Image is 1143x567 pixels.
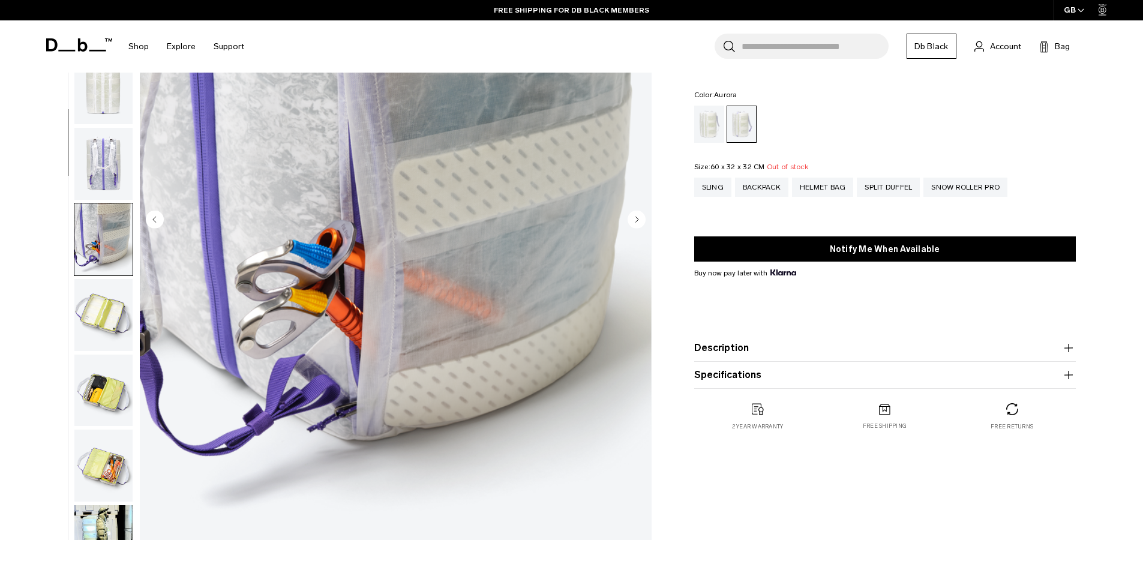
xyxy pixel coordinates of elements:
[628,210,646,230] button: Next slide
[923,178,1007,197] a: Snow Roller Pro
[974,39,1021,53] a: Account
[727,106,757,143] a: Aurora
[494,5,649,16] a: FREE SHIPPING FOR DB BLACK MEMBERS
[74,52,133,125] button: Weigh_Lighter_Split_Duffel_70L_2.png
[74,430,133,502] img: Weigh_Lighter_Split_Duffel_70L_7.png
[74,279,133,351] img: Weigh_Lighter_Split_Duffel_70L_5.png
[1055,40,1070,53] span: Bag
[74,355,133,427] img: Weigh_Lighter_Split_Duffel_70L_6.png
[694,91,737,98] legend: Color:
[146,210,164,230] button: Previous slide
[863,422,907,430] p: Free shipping
[735,178,788,197] a: Backpack
[1039,39,1070,53] button: Bag
[128,25,149,68] a: Shop
[770,269,796,275] img: {"height" => 20, "alt" => "Klarna"}
[74,127,133,200] button: Weigh_Lighter_Split_Duffel_70L_3.png
[714,91,737,99] span: Aurora
[694,341,1076,355] button: Description
[74,53,133,125] img: Weigh_Lighter_Split_Duffel_70L_2.png
[694,268,796,278] span: Buy now pay later with
[694,163,808,170] legend: Size:
[732,422,784,431] p: 2 year warranty
[167,25,196,68] a: Explore
[857,178,920,197] a: Split Duffel
[991,422,1033,431] p: Free returns
[694,368,1076,382] button: Specifications
[74,354,133,427] button: Weigh_Lighter_Split_Duffel_70L_6.png
[119,20,253,73] nav: Main Navigation
[74,429,133,502] button: Weigh_Lighter_Split_Duffel_70L_7.png
[907,34,956,59] a: Db Black
[74,128,133,200] img: Weigh_Lighter_Split_Duffel_70L_3.png
[792,178,854,197] a: Helmet Bag
[74,203,133,276] button: Weigh_Lighter_Split_Duffel_70L_4.png
[990,40,1021,53] span: Account
[694,236,1076,262] button: Notify Me When Available
[694,178,731,197] a: Sling
[694,106,724,143] a: Diffusion
[214,25,244,68] a: Support
[767,163,808,171] span: Out of stock
[74,203,133,275] img: Weigh_Lighter_Split_Duffel_70L_4.png
[74,278,133,352] button: Weigh_Lighter_Split_Duffel_70L_5.png
[710,163,765,171] span: 60 x 32 x 32 CM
